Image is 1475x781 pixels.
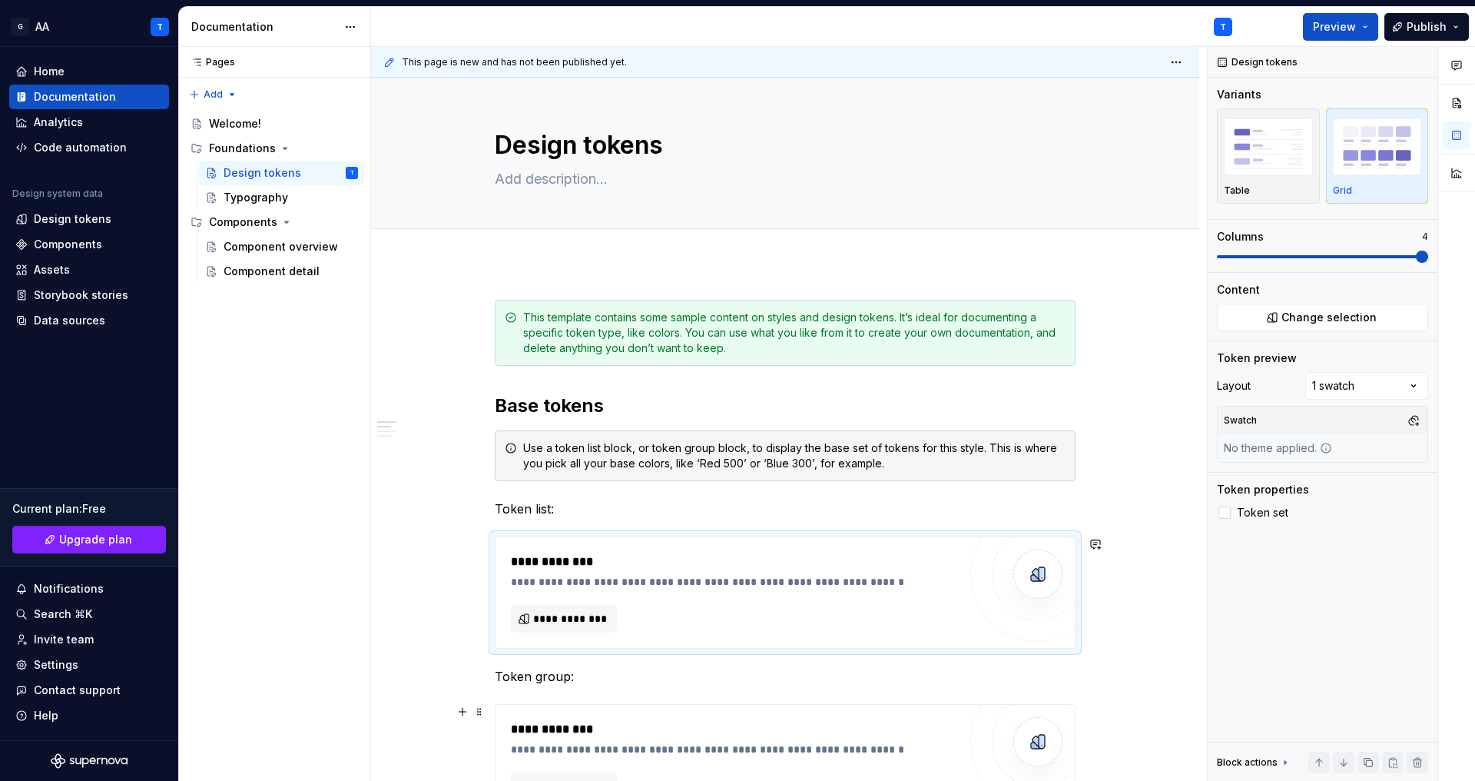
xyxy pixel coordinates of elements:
div: T [1220,21,1226,33]
a: Analytics [9,110,169,135]
div: Layout [1217,378,1251,394]
a: Data sources [9,308,169,333]
button: Change selection [1217,304,1428,331]
a: Assets [9,258,169,282]
div: Component overview [224,239,338,254]
button: Preview [1303,13,1378,41]
p: Token group: [495,667,1076,686]
a: Home [9,59,169,84]
button: Add [184,84,242,105]
div: Components [34,237,102,252]
div: Page tree [184,111,364,284]
div: Notifications [34,581,104,597]
a: Components [9,232,169,257]
span: This page is new and has not been published yet. [402,56,627,68]
div: Home [34,64,65,79]
div: Typography [224,190,288,205]
div: Foundations [209,141,276,156]
button: Search ⌘K [9,602,169,626]
div: Assets [34,262,70,278]
div: Components [184,210,364,234]
a: Design tokensT [199,161,364,185]
button: Publish [1384,13,1469,41]
div: Content [1217,282,1260,297]
button: placeholderGrid [1326,108,1429,204]
div: Component detail [224,264,320,279]
div: T [350,165,354,181]
div: Token preview [1217,351,1297,366]
div: Block actions [1217,752,1291,773]
img: placeholder [1224,118,1313,174]
div: Current plan : Free [12,501,166,517]
div: Documentation [191,19,336,35]
div: Token properties [1217,482,1309,497]
div: Design system data [12,188,103,200]
a: Component detail [199,259,364,284]
div: Invite team [34,632,94,647]
div: Design tokens [224,165,301,181]
img: placeholder [1333,118,1422,174]
a: Code automation [9,135,169,160]
div: Design tokens [34,211,111,227]
p: Table [1224,184,1250,197]
span: Preview [1313,19,1356,35]
div: Storybook stories [34,287,128,303]
a: Invite team [9,627,169,652]
div: Documentation [34,89,116,105]
h2: Base tokens [495,394,1076,418]
a: Settings [9,653,169,677]
div: Analytics [34,115,83,130]
span: Token set [1237,507,1288,519]
span: Add [204,88,223,101]
div: Data sources [34,313,105,328]
p: Token list: [495,500,1076,518]
span: Change selection [1281,310,1377,325]
div: G [11,18,29,36]
a: Upgrade plan [12,526,166,553]
div: Use a token list block, or token group block, to display the base set of tokens for this style. T... [523,440,1066,471]
div: Foundations [184,136,364,161]
button: GAAT [3,10,175,43]
a: Documentation [9,85,169,109]
div: Settings [34,657,78,673]
textarea: Design tokens [492,127,1072,164]
span: Upgrade plan [59,532,132,547]
button: placeholderTable [1217,108,1320,204]
div: Contact support [34,683,121,698]
div: No theme applied. [1218,434,1338,462]
div: T [157,21,163,33]
button: Notifications [9,577,169,601]
p: Grid [1333,184,1352,197]
a: Storybook stories [9,283,169,307]
p: 4 [1422,231,1428,243]
span: Publish [1407,19,1447,35]
div: Columns [1217,229,1264,244]
div: AA [35,19,49,35]
div: Swatch [1221,410,1260,431]
div: Welcome! [209,116,261,131]
div: Code automation [34,140,127,155]
div: Search ⌘K [34,607,92,622]
a: Component overview [199,234,364,259]
div: Components [209,214,277,230]
div: Pages [184,56,235,68]
a: Typography [199,185,364,210]
a: Welcome! [184,111,364,136]
div: This template contains some sample content on styles and design tokens. It’s ideal for documentin... [523,310,1066,356]
div: Help [34,708,58,723]
svg: Supernova Logo [51,753,128,769]
div: Block actions [1217,756,1278,769]
button: Contact support [9,678,169,703]
div: Variants [1217,87,1261,102]
button: Help [9,703,169,728]
a: Design tokens [9,207,169,231]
